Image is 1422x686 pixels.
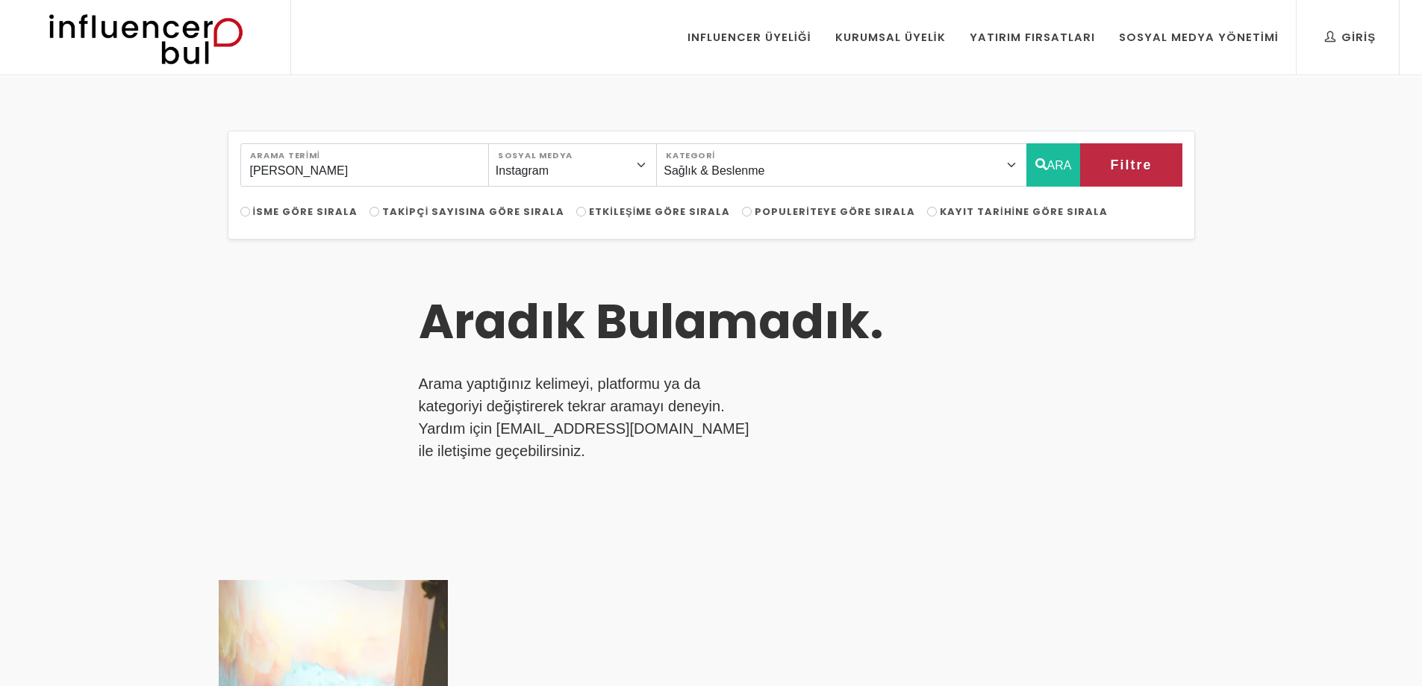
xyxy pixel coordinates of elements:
span: İsme Göre Sırala [253,205,358,219]
span: Populeriteye Göre Sırala [755,205,915,219]
button: ARA [1026,143,1081,187]
div: Giriş [1325,29,1376,46]
span: Takipçi Sayısına Göre Sırala [382,205,564,219]
input: Populeriteye Göre Sırala [742,207,752,216]
button: Filtre [1080,143,1182,187]
span: Filtre [1110,152,1152,178]
div: Yatırım Fırsatları [970,29,1095,46]
span: Etkileşime Göre Sırala [589,205,730,219]
p: Arama yaptığınız kelimeyi, platformu ya da kategoriyi değiştirerek tekrar aramayı deneyin. Yardım... [419,372,758,462]
input: Takipçi Sayısına Göre Sırala [369,207,379,216]
span: Kayıt Tarihine Göre Sırala [940,205,1108,219]
div: Kurumsal Üyelik [835,29,946,46]
h3: Aradık Bulamadık. [419,293,982,351]
input: Search.. [240,143,489,187]
input: Kayıt Tarihine Göre Sırala [927,207,937,216]
input: İsme Göre Sırala [240,207,250,216]
input: Etkileşime Göre Sırala [576,207,586,216]
div: Influencer Üyeliği [687,29,811,46]
div: Sosyal Medya Yönetimi [1119,29,1279,46]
